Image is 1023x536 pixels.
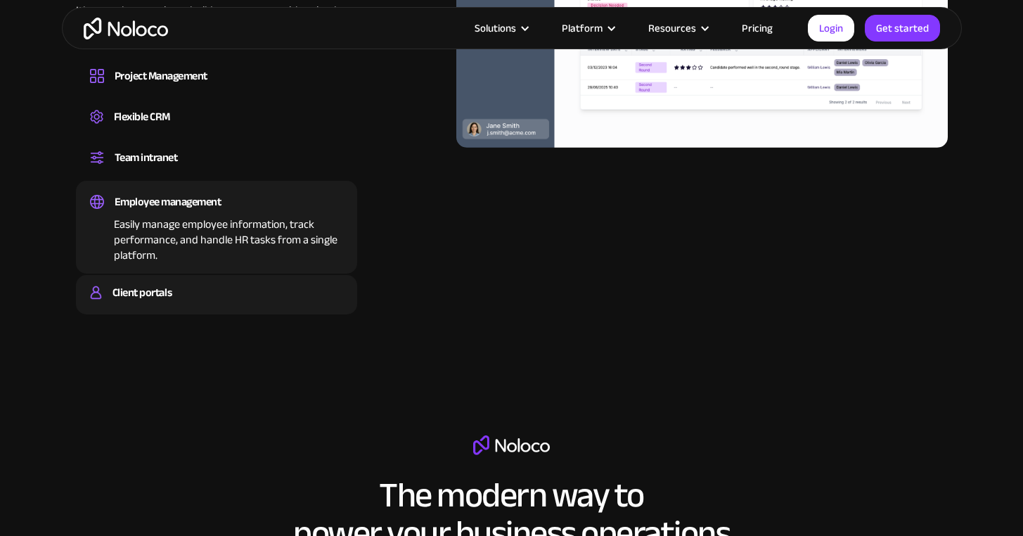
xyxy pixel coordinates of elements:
div: Solutions [457,19,544,37]
div: Client portals [112,282,172,303]
div: Resources [648,19,696,37]
div: Team intranet [115,147,178,168]
div: Design custom project management tools to speed up workflows, track progress, and optimize your t... [90,87,343,91]
a: Pricing [724,19,790,37]
a: Login [808,15,854,42]
div: Project Management [115,65,207,87]
div: Platform [544,19,631,37]
div: Easily manage employee information, track performance, and handle HR tasks from a single platform. [90,212,343,263]
div: Solutions [475,19,516,37]
div: Flexible CRM [114,106,170,127]
div: Set up a central space for your team to collaborate, share information, and stay up to date on co... [90,168,343,172]
a: home [84,18,168,39]
div: Create a custom CRM that you can adapt to your business’s needs, centralize your workflows, and m... [90,127,343,132]
div: Build a secure, fully-branded, and personalized client portal that lets your customers self-serve. [90,303,343,307]
div: Platform [562,19,603,37]
div: Resources [631,19,724,37]
div: Employee management [115,191,221,212]
a: Get started [865,15,940,42]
